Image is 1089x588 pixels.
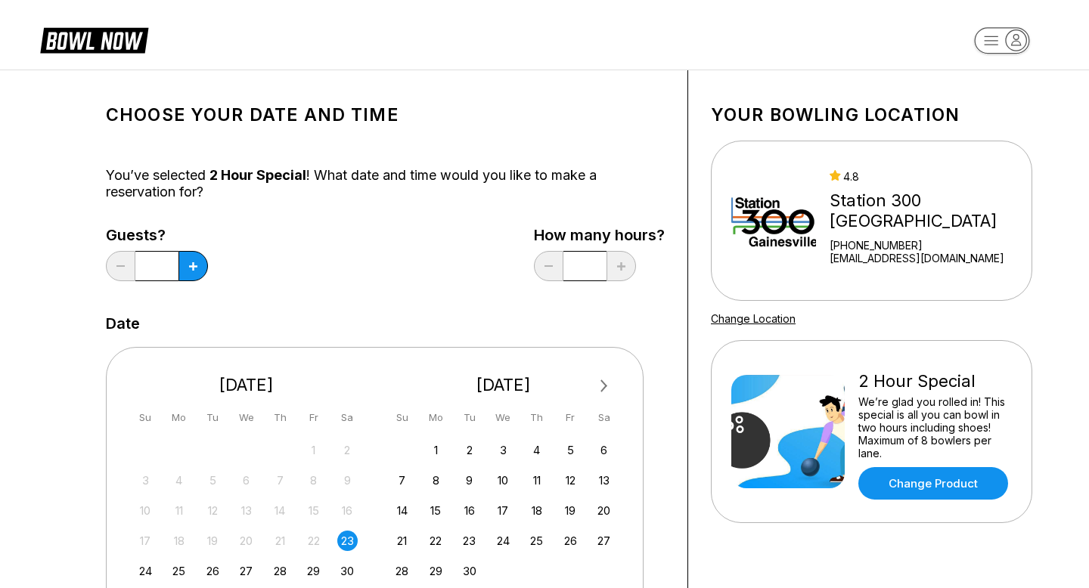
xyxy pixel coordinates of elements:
div: Choose Sunday, September 14th, 2025 [392,500,412,521]
span: 2 Hour Special [209,167,306,183]
div: Choose Saturday, September 20th, 2025 [594,500,614,521]
div: Choose Monday, September 29th, 2025 [426,561,446,581]
div: Th [270,407,290,428]
div: [PHONE_NUMBER] [830,239,1025,252]
div: Choose Tuesday, September 16th, 2025 [459,500,479,521]
div: Choose Friday, August 29th, 2025 [303,561,324,581]
div: Choose Monday, August 25th, 2025 [169,561,189,581]
div: Choose Saturday, September 6th, 2025 [594,440,614,460]
div: Choose Friday, September 12th, 2025 [560,470,581,491]
div: Sa [594,407,614,428]
div: Choose Tuesday, September 23rd, 2025 [459,531,479,551]
img: 2 Hour Special [731,375,845,488]
div: Tu [459,407,479,428]
div: month 2025-09 [390,438,617,581]
div: Choose Wednesday, September 17th, 2025 [493,500,513,521]
div: Not available Sunday, August 17th, 2025 [135,531,156,551]
div: Fr [303,407,324,428]
div: Choose Tuesday, September 9th, 2025 [459,470,479,491]
div: Not available Friday, August 8th, 2025 [303,470,324,491]
a: Change Location [711,312,796,325]
div: Tu [203,407,223,428]
div: We’re glad you rolled in! This special is all you can bowl in two hours including shoes! Maximum ... [858,395,1012,460]
h1: Your bowling location [711,104,1032,125]
div: Su [392,407,412,428]
div: Choose Thursday, September 18th, 2025 [526,500,547,521]
div: Choose Tuesday, September 2nd, 2025 [459,440,479,460]
div: [DATE] [386,375,621,395]
div: Not available Thursday, August 21st, 2025 [270,531,290,551]
div: Choose Saturday, September 27th, 2025 [594,531,614,551]
div: You’ve selected ! What date and time would you like to make a reservation for? [106,167,665,200]
div: We [493,407,513,428]
div: Choose Friday, September 19th, 2025 [560,500,581,521]
div: Su [135,407,156,428]
div: Not available Friday, August 15th, 2025 [303,500,324,521]
div: Choose Thursday, September 11th, 2025 [526,470,547,491]
label: How many hours? [534,227,665,243]
div: Choose Monday, September 15th, 2025 [426,500,446,521]
div: Choose Wednesday, September 10th, 2025 [493,470,513,491]
div: Not available Monday, August 4th, 2025 [169,470,189,491]
div: [DATE] [129,375,364,395]
div: Choose Saturday, August 30th, 2025 [337,561,358,581]
div: Choose Thursday, September 25th, 2025 [526,531,547,551]
h1: Choose your Date and time [106,104,665,125]
img: Station 300 Gainesville [731,164,816,277]
a: Change Product [858,467,1008,500]
div: Choose Wednesday, September 24th, 2025 [493,531,513,551]
div: Choose Sunday, September 7th, 2025 [392,470,412,491]
button: Next Month [592,374,616,398]
div: Choose Sunday, August 24th, 2025 [135,561,156,581]
div: Choose Tuesday, August 26th, 2025 [203,561,223,581]
div: Choose Thursday, August 28th, 2025 [270,561,290,581]
label: Guests? [106,227,208,243]
div: Not available Monday, August 11th, 2025 [169,500,189,521]
a: [EMAIL_ADDRESS][DOMAIN_NAME] [830,252,1025,265]
div: Choose Saturday, August 23rd, 2025 [337,531,358,551]
div: Not available Wednesday, August 6th, 2025 [236,470,256,491]
label: Date [106,315,140,332]
div: 4.8 [830,170,1025,183]
div: Choose Friday, September 5th, 2025 [560,440,581,460]
div: Mo [169,407,189,428]
div: Not available Tuesday, August 5th, 2025 [203,470,223,491]
div: Choose Monday, September 22nd, 2025 [426,531,446,551]
div: Not available Wednesday, August 13th, 2025 [236,500,256,521]
div: Not available Thursday, August 14th, 2025 [270,500,290,521]
div: Not available Saturday, August 16th, 2025 [337,500,358,521]
div: Choose Sunday, September 21st, 2025 [392,531,412,551]
div: Choose Saturday, September 13th, 2025 [594,470,614,491]
div: Choose Tuesday, September 30th, 2025 [459,561,479,581]
div: Choose Monday, September 1st, 2025 [426,440,446,460]
div: Not available Friday, August 1st, 2025 [303,440,324,460]
div: Not available Friday, August 22nd, 2025 [303,531,324,551]
div: Fr [560,407,581,428]
div: Not available Sunday, August 3rd, 2025 [135,470,156,491]
div: Not available Tuesday, August 12th, 2025 [203,500,223,521]
div: Choose Friday, September 26th, 2025 [560,531,581,551]
div: Choose Sunday, September 28th, 2025 [392,561,412,581]
div: Not available Saturday, August 2nd, 2025 [337,440,358,460]
div: Sa [337,407,358,428]
div: Not available Tuesday, August 19th, 2025 [203,531,223,551]
div: Not available Wednesday, August 20th, 2025 [236,531,256,551]
div: Choose Monday, September 8th, 2025 [426,470,446,491]
div: We [236,407,256,428]
div: Choose Thursday, September 4th, 2025 [526,440,547,460]
div: Not available Thursday, August 7th, 2025 [270,470,290,491]
div: Not available Sunday, August 10th, 2025 [135,500,156,521]
div: Station 300 [GEOGRAPHIC_DATA] [830,190,1025,231]
div: Choose Wednesday, August 27th, 2025 [236,561,256,581]
div: Mo [426,407,446,428]
div: 2 Hour Special [858,371,1012,391]
div: Th [526,407,547,428]
div: Not available Monday, August 18th, 2025 [169,531,189,551]
div: Choose Wednesday, September 3rd, 2025 [493,440,513,460]
div: Not available Saturday, August 9th, 2025 [337,470,358,491]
